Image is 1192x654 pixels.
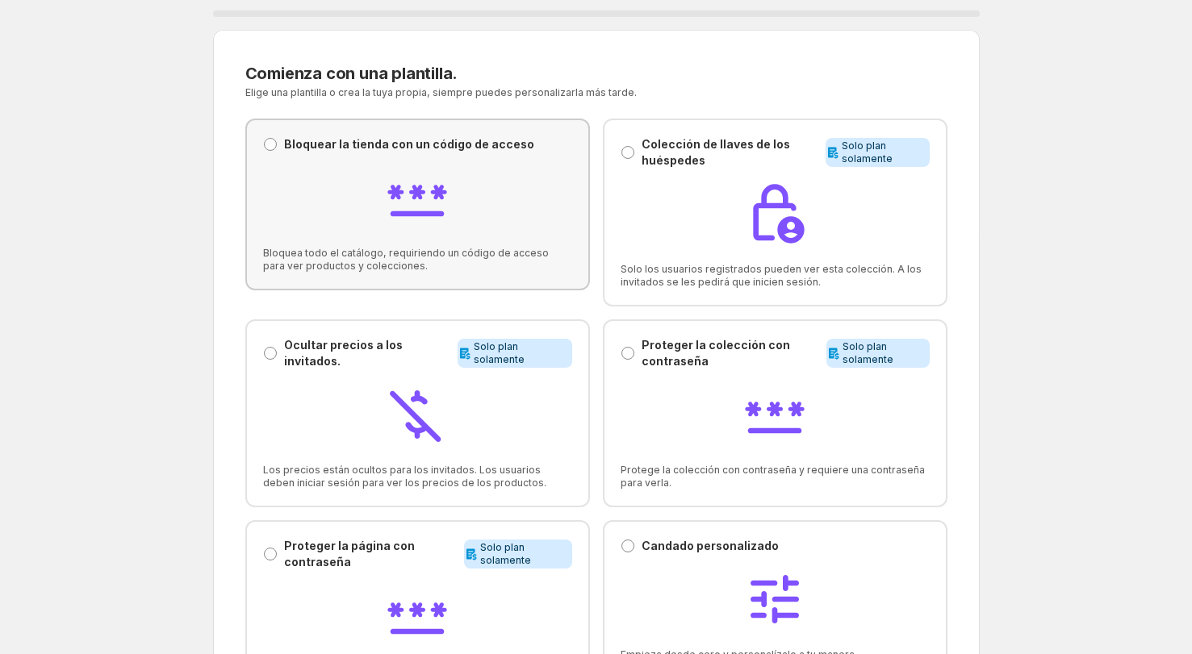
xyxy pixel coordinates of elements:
img: Lock store with passcode [385,165,450,230]
span: Solo los usuarios registrados pueden ver esta colección. A los invitados se les pedirá que inicie... [621,263,930,289]
p: Proteger la colección con contraseña [642,337,821,369]
img: Hide prices from guests [385,382,450,447]
img: Lock collection from guests [742,181,807,246]
span: Solo plan solamente [480,541,565,567]
p: Proteger la página con contraseña [284,538,458,570]
img: Password protect page [385,583,450,648]
span: Protege la colección con contraseña y requiere una contraseña para verla. [621,464,930,489]
p: Elige una plantilla o crea la tuya propia, siempre puedes personalizarla más tarde. [245,86,786,99]
span: Los precios están ocultos para los invitados. Los usuarios deben iniciar sesión para ver los prec... [263,464,572,489]
p: Colección de llaves de los huéspedes [642,136,820,169]
span: Solo plan solamente [842,140,922,165]
p: Bloquear la tienda con un código de acceso [284,136,534,152]
span: Solo plan solamente [474,340,566,366]
span: Comienza con una plantilla. [245,64,458,83]
p: Ocultar precios a los invitados. [284,337,451,369]
p: Candado personalizado [642,538,779,554]
img: Password protect collection [742,382,807,447]
span: Solo plan solamente [843,340,922,366]
img: Custom lock [742,567,807,631]
span: Bloquea todo el catálogo, requiriendo un código de acceso para ver productos y colecciones. [263,247,572,273]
